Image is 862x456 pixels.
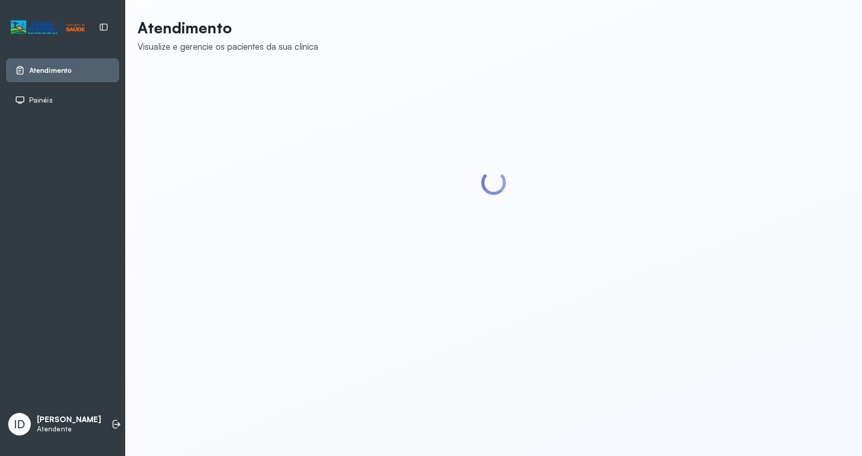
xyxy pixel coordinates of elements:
[11,19,85,36] img: Logotipo do estabelecimento
[15,65,110,75] a: Atendimento
[37,425,101,433] p: Atendente
[138,18,318,37] p: Atendimento
[138,41,318,52] div: Visualize e gerencie os pacientes da sua clínica
[37,415,101,425] p: [PERSON_NAME]
[29,66,72,75] span: Atendimento
[29,96,53,105] span: Painéis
